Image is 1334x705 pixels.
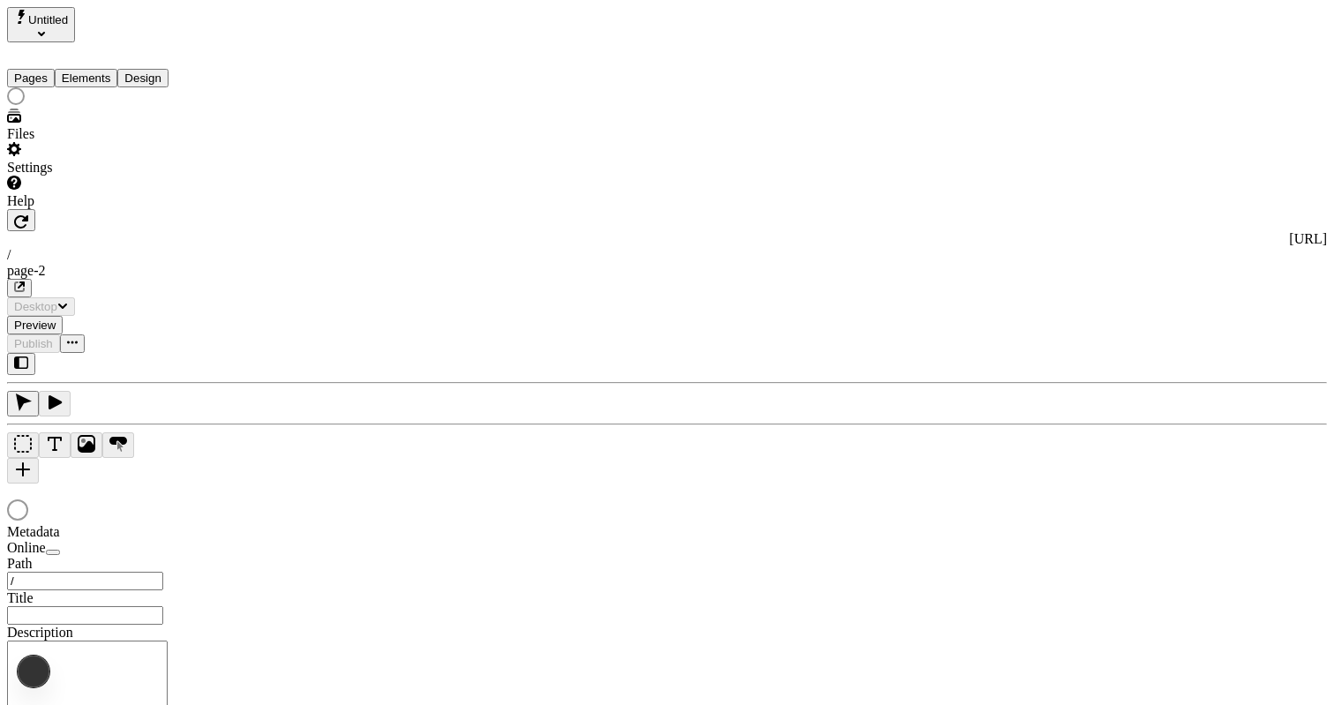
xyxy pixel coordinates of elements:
[7,316,63,334] button: Preview
[55,69,118,87] button: Elements
[117,69,169,87] button: Design
[7,126,234,142] div: Files
[71,432,102,458] button: Image
[28,13,68,26] span: Untitled
[7,556,32,571] span: Path
[7,625,73,640] span: Description
[7,263,1327,279] div: page-2
[7,160,234,176] div: Settings
[7,193,234,209] div: Help
[7,297,75,316] button: Desktop
[7,247,1327,263] div: /
[7,69,55,87] button: Pages
[7,231,1327,247] div: [URL]
[7,524,219,540] div: Metadata
[14,319,56,332] span: Preview
[14,337,53,350] span: Publish
[7,334,60,353] button: Publish
[39,432,71,458] button: Text
[7,540,46,555] span: Online
[7,590,34,605] span: Title
[14,300,57,313] span: Desktop
[102,432,134,458] button: Button
[7,7,75,42] button: Select site
[7,432,39,458] button: Box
